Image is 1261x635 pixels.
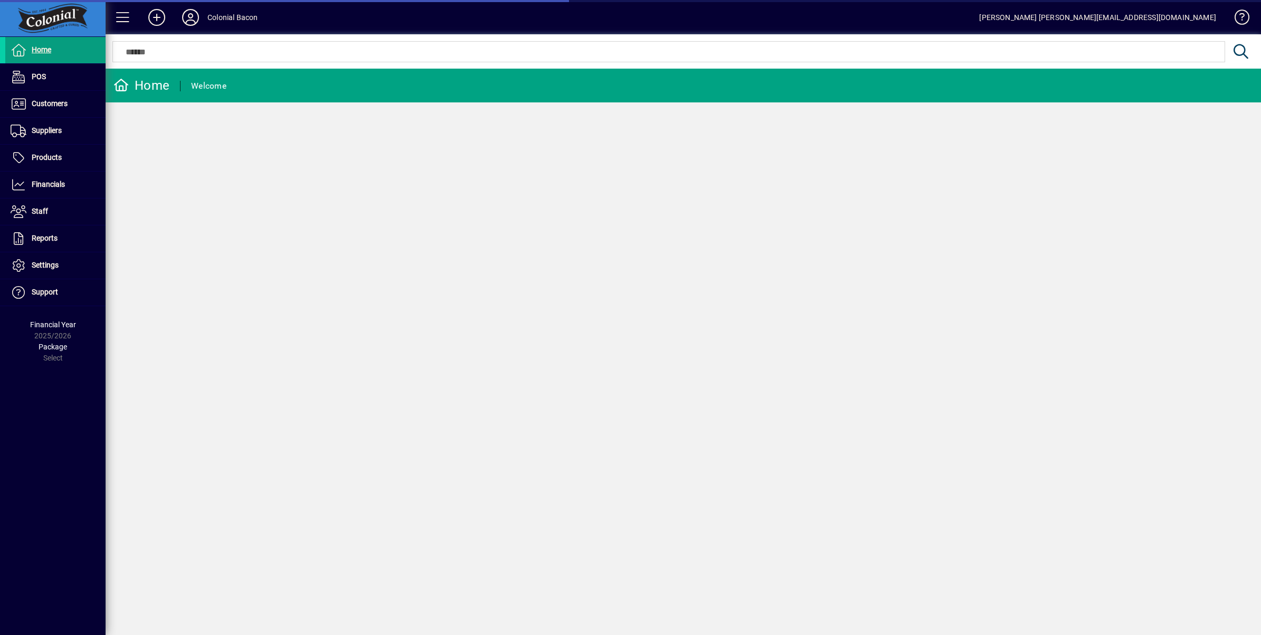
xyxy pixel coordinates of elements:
[30,320,76,329] span: Financial Year
[5,198,106,225] a: Staff
[191,78,226,94] div: Welcome
[5,225,106,252] a: Reports
[39,343,67,351] span: Package
[32,126,62,135] span: Suppliers
[1227,2,1248,36] a: Knowledge Base
[174,8,207,27] button: Profile
[5,172,106,198] a: Financials
[32,234,58,242] span: Reports
[32,288,58,296] span: Support
[5,279,106,306] a: Support
[32,99,68,108] span: Customers
[5,91,106,117] a: Customers
[32,45,51,54] span: Home
[5,145,106,171] a: Products
[5,118,106,144] a: Suppliers
[207,9,258,26] div: Colonial Bacon
[32,153,62,162] span: Products
[140,8,174,27] button: Add
[32,180,65,188] span: Financials
[113,77,169,94] div: Home
[5,252,106,279] a: Settings
[5,64,106,90] a: POS
[979,9,1216,26] div: [PERSON_NAME] [PERSON_NAME][EMAIL_ADDRESS][DOMAIN_NAME]
[32,261,59,269] span: Settings
[32,207,48,215] span: Staff
[32,72,46,81] span: POS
